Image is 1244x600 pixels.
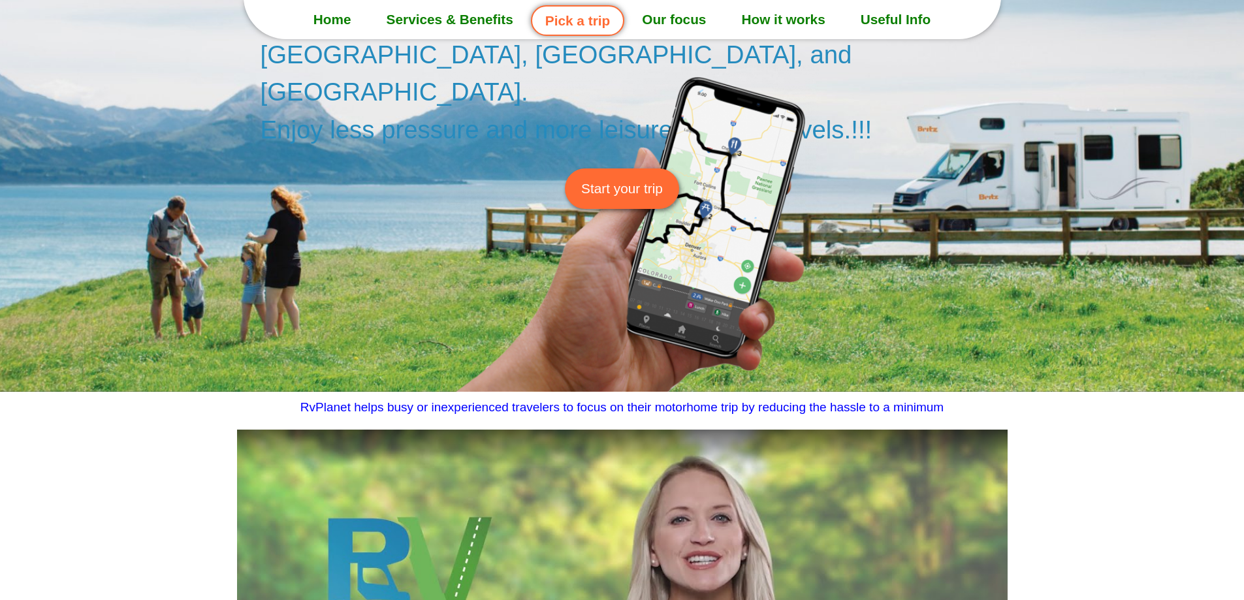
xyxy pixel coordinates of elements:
img: Motorhome trip planning app [438,65,819,392]
a: Useful Info [843,3,948,36]
a: Home [296,3,369,36]
span: RvPlanet helps busy or inexperienced travelers to focus on their motorhome trip by reducing the h... [300,400,944,414]
a: How it works [724,3,842,36]
a: Services & Benefits [369,3,531,36]
a: Start your trip [565,168,679,208]
a: Pick a trip [531,5,624,36]
a: Our focus [624,3,724,36]
span: Start your trip [581,178,663,198]
nav: Menu [244,3,1001,36]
